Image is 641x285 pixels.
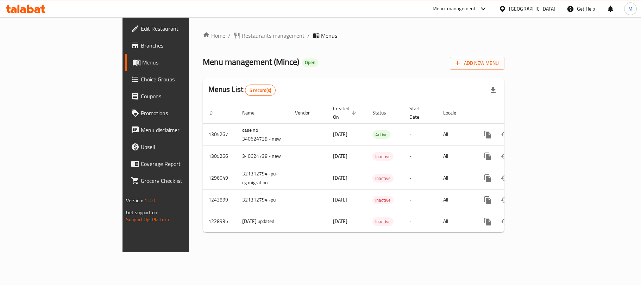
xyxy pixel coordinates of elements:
span: Grocery Checklist [141,176,224,185]
span: Name [242,109,264,117]
div: Open [302,58,318,67]
td: All [438,211,474,232]
a: Choice Groups [125,71,230,88]
span: Status [372,109,395,117]
span: Coupons [141,92,224,100]
a: Grocery Checklist [125,172,230,189]
span: [DATE] [333,217,347,226]
td: All [438,145,474,167]
span: Branches [141,41,224,50]
td: - [404,189,438,211]
span: Upsell [141,143,224,151]
span: M [628,5,633,13]
a: Upsell [125,138,230,155]
span: Restaurants management [242,31,304,40]
div: [GEOGRAPHIC_DATA] [509,5,555,13]
button: more [479,192,496,209]
div: Menu-management [433,5,476,13]
td: 321312794 -pu-cg migration [237,167,289,189]
button: more [479,170,496,187]
div: Total records count [245,85,276,96]
a: Menu disclaimer [125,122,230,138]
a: Coupons [125,88,230,105]
th: Actions [474,102,553,124]
td: - [404,211,438,232]
a: Edit Restaurant [125,20,230,37]
span: [DATE] [333,195,347,204]
button: more [479,126,496,143]
span: Coverage Report [141,160,224,168]
a: Support.OpsPlatform [126,215,171,224]
td: - [404,145,438,167]
button: more [479,213,496,230]
span: Get support on: [126,208,158,217]
td: - [404,167,438,189]
span: Inactive [372,218,394,226]
a: Coverage Report [125,155,230,172]
td: All [438,167,474,189]
button: Change Status [496,213,513,230]
td: 321312794 -pu [237,189,289,211]
span: ID [208,109,222,117]
table: enhanced table [203,102,553,233]
span: Menu disclaimer [141,126,224,134]
div: Inactive [372,217,394,226]
button: Change Status [496,192,513,209]
span: 1.0.0 [144,196,155,205]
a: Promotions [125,105,230,122]
span: Vendor [295,109,319,117]
td: All [438,189,474,211]
span: Inactive [372,153,394,161]
span: 5 record(s) [245,87,275,94]
button: Change Status [496,126,513,143]
a: Restaurants management [233,31,304,40]
h2: Menus List [208,84,276,96]
td: All [438,123,474,145]
span: Version: [126,196,143,205]
li: / [307,31,310,40]
button: Change Status [496,148,513,165]
span: Menus [142,58,224,67]
span: Created On [333,104,358,121]
button: Change Status [496,170,513,187]
span: [DATE] [333,130,347,139]
span: Inactive [372,196,394,204]
span: Menus [321,31,337,40]
td: 340624738 - new [237,145,289,167]
span: Menu management ( Mince ) [203,54,299,70]
span: Add New Menu [455,59,499,68]
td: - [404,123,438,145]
span: Edit Restaurant [141,24,224,33]
span: Open [302,60,318,66]
td: case no 340624738 - new [237,123,289,145]
div: Inactive [372,152,394,161]
td: [DATE] updated [237,211,289,232]
button: more [479,148,496,165]
span: Inactive [372,174,394,182]
span: Locale [443,109,465,117]
span: Start Date [409,104,429,121]
div: Export file [485,82,502,99]
nav: breadcrumb [203,31,504,40]
a: Branches [125,37,230,54]
button: Add New Menu [450,57,504,70]
span: Active [372,131,390,139]
a: Menus [125,54,230,71]
span: [DATE] [333,173,347,182]
span: Choice Groups [141,75,224,83]
div: Active [372,130,390,139]
span: [DATE] [333,151,347,161]
span: Promotions [141,109,224,117]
